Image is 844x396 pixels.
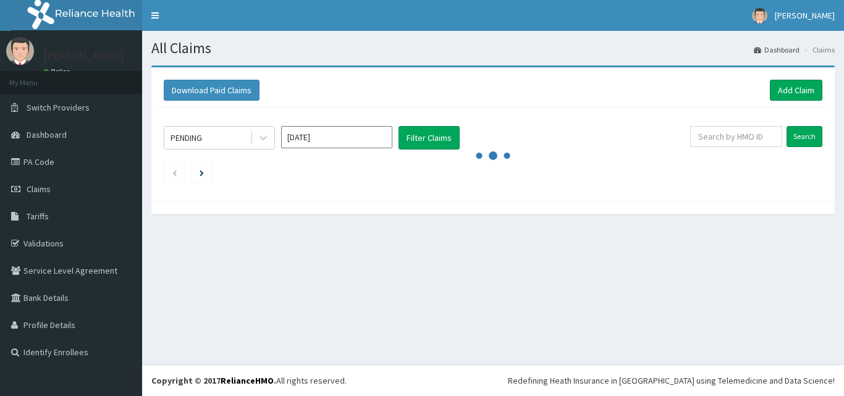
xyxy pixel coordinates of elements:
div: PENDING [171,132,202,144]
span: Dashboard [27,129,67,140]
li: Claims [801,44,835,55]
div: Redefining Heath Insurance in [GEOGRAPHIC_DATA] using Telemedicine and Data Science! [508,374,835,387]
a: Next page [200,167,204,178]
a: Online [43,67,73,76]
footer: All rights reserved. [142,364,844,396]
button: Download Paid Claims [164,80,260,101]
input: Select Month and Year [281,126,392,148]
span: [PERSON_NAME] [775,10,835,21]
h1: All Claims [151,40,835,56]
img: User Image [6,37,34,65]
span: Claims [27,183,51,195]
svg: audio-loading [475,137,512,174]
strong: Copyright © 2017 . [151,375,276,386]
button: Filter Claims [399,126,460,150]
input: Search by HMO ID [690,126,782,147]
a: RelianceHMO [221,375,274,386]
span: Tariffs [27,211,49,222]
img: User Image [752,8,767,23]
a: Add Claim [770,80,822,101]
input: Search [787,126,822,147]
a: Dashboard [754,44,800,55]
a: Previous page [172,167,177,178]
p: [PERSON_NAME] [43,50,124,61]
span: Switch Providers [27,102,90,113]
